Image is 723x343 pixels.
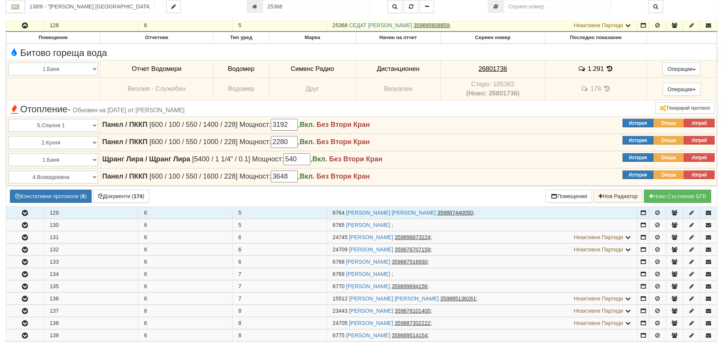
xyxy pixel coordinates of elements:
td: 138 [44,317,138,329]
span: Обновен на [DATE] от [PERSON_NAME] [73,107,185,113]
td: ; [327,207,638,218]
span: 5 [238,222,241,228]
tcxspan: Call 359887516930 via 3CX [392,259,427,265]
td: 6 [138,305,232,317]
th: Марка [269,32,356,44]
span: Веолия - Служебен [128,85,186,92]
td: 6 [138,231,232,243]
span: 8 [238,308,241,314]
span: Партида № [333,246,348,253]
span: 8 [238,332,241,338]
a: [PERSON_NAME] [PERSON_NAME] [349,295,439,302]
tcxspan: Call 359887302222 via 3CX [395,320,430,326]
a: СЕДАТ [PERSON_NAME] [349,22,412,28]
td: Дистанционен [356,60,441,78]
button: Генерирай протокол [655,102,715,114]
th: Последно показание [545,32,647,44]
span: Партида № [333,259,344,265]
span: Партида № [333,234,348,240]
strong: Панел / ПККП [102,121,148,128]
th: Тип уред [213,32,269,44]
tcxspan: Call 359876707159 via 3CX [395,246,430,253]
button: Нов Радиатор [593,190,643,203]
td: ; [327,317,638,329]
td: 132 [44,243,138,255]
strong: Панел / ПККП [102,172,148,180]
td: 6 [138,20,232,32]
td: ; [327,280,638,292]
tcxspan: Call 359895608859 via 3CX [414,22,449,28]
span: Неактивни Партиди [574,320,623,326]
a: [PERSON_NAME] [346,271,390,277]
span: Неактивни Партиди [574,308,623,314]
td: ; [327,231,638,243]
td: 131 [44,231,138,243]
td: Устройство със сериен номер 105362 беше подменено от устройство със сериен номер 26801736 [441,78,545,100]
button: Документи (174) [93,190,149,203]
td: 6 [138,207,232,218]
b: 6 [82,193,85,199]
b: Вкл. [300,172,315,180]
tcxspan: Call 359896873224 via 3CX [395,234,430,240]
span: 6 [238,259,241,265]
span: История на показанията [606,65,614,72]
span: 1.291 [588,65,604,72]
td: 6 [138,219,232,231]
span: Партида № [333,22,348,28]
span: [600 / 100 / 550 / 1400 / 228] [149,121,238,128]
strong: Панел / ПККП [102,138,148,146]
span: Партида № [333,332,344,338]
td: ; [327,329,638,341]
span: Партида № [333,295,348,302]
a: [PERSON_NAME] [346,332,390,338]
th: Отчетник [100,32,213,44]
td: Водомер [213,78,269,100]
td: ; [327,243,638,255]
td: 137 [44,305,138,317]
button: Операции [662,83,701,96]
button: История [623,153,653,162]
td: ; [327,292,638,304]
button: Опиши [653,171,684,179]
span: 5 [238,210,241,216]
th: Сериен номер [441,32,545,44]
span: Мощност: , [239,138,316,146]
button: Изтрий [684,171,715,179]
button: Изтрий [684,153,715,162]
span: [600 / 100 / 550 / 1600 / 228] [149,172,238,180]
td: Визуален [356,78,441,100]
tcxspan: Call 26801736 via 3CX [479,65,507,72]
span: Неактивни Партиди [574,234,623,240]
td: 129 [44,207,138,218]
b: Вкл. [300,138,315,146]
td: 6 [138,280,232,292]
td: ; [327,219,638,231]
span: Партида № [333,308,348,314]
button: История [623,119,653,127]
button: Изтрий [684,136,715,144]
td: 6 [138,268,232,280]
td: 6 [138,329,232,341]
span: [600 / 100 / 550 / 1000 / 228] [149,138,238,146]
strong: Без Втори Кран [329,155,382,163]
strong: Без Втори Кран [316,121,370,128]
a: [PERSON_NAME] [349,246,393,253]
button: Новo Състояние БГВ [644,190,711,203]
span: 7 [238,271,241,277]
b: 174 [134,193,143,199]
span: История на забележките [580,85,590,92]
span: Партида № [333,320,348,326]
tcxspan: Call 359885136261 via 3CX [440,295,476,302]
strong: Без Втори Кран [316,172,370,180]
span: Отопление [8,104,185,114]
td: Друг [269,78,356,100]
span: 178 [590,85,601,93]
td: 130 [44,219,138,231]
button: История [623,171,653,179]
span: 6 [238,246,241,253]
span: Неактивни Партиди [574,246,623,253]
span: Партида № [333,283,344,289]
span: Неактивни Партиди [574,22,623,28]
span: Мощност: , [252,155,329,163]
td: ; [327,268,638,280]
